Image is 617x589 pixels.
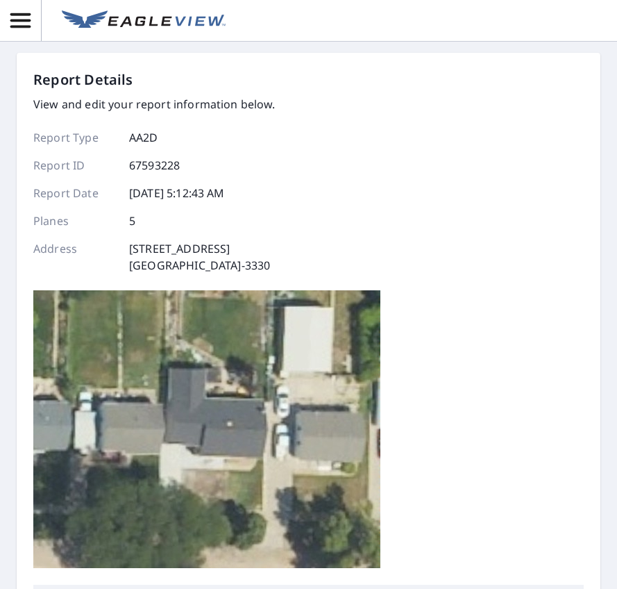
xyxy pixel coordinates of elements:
p: Report Details [33,69,133,90]
p: Report ID [33,157,117,174]
p: Address [33,240,117,274]
img: Top image [33,290,380,568]
p: View and edit your report information below. [33,96,276,113]
p: AA2D [129,129,158,146]
p: 67593228 [129,157,180,174]
p: [DATE] 5:12:43 AM [129,185,225,201]
p: [STREET_ADDRESS] [GEOGRAPHIC_DATA]-3330 [129,240,270,274]
p: Planes [33,213,117,229]
p: Report Type [33,129,117,146]
p: Report Date [33,185,117,201]
a: EV Logo [53,2,234,40]
p: 5 [129,213,135,229]
img: EV Logo [62,10,226,31]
